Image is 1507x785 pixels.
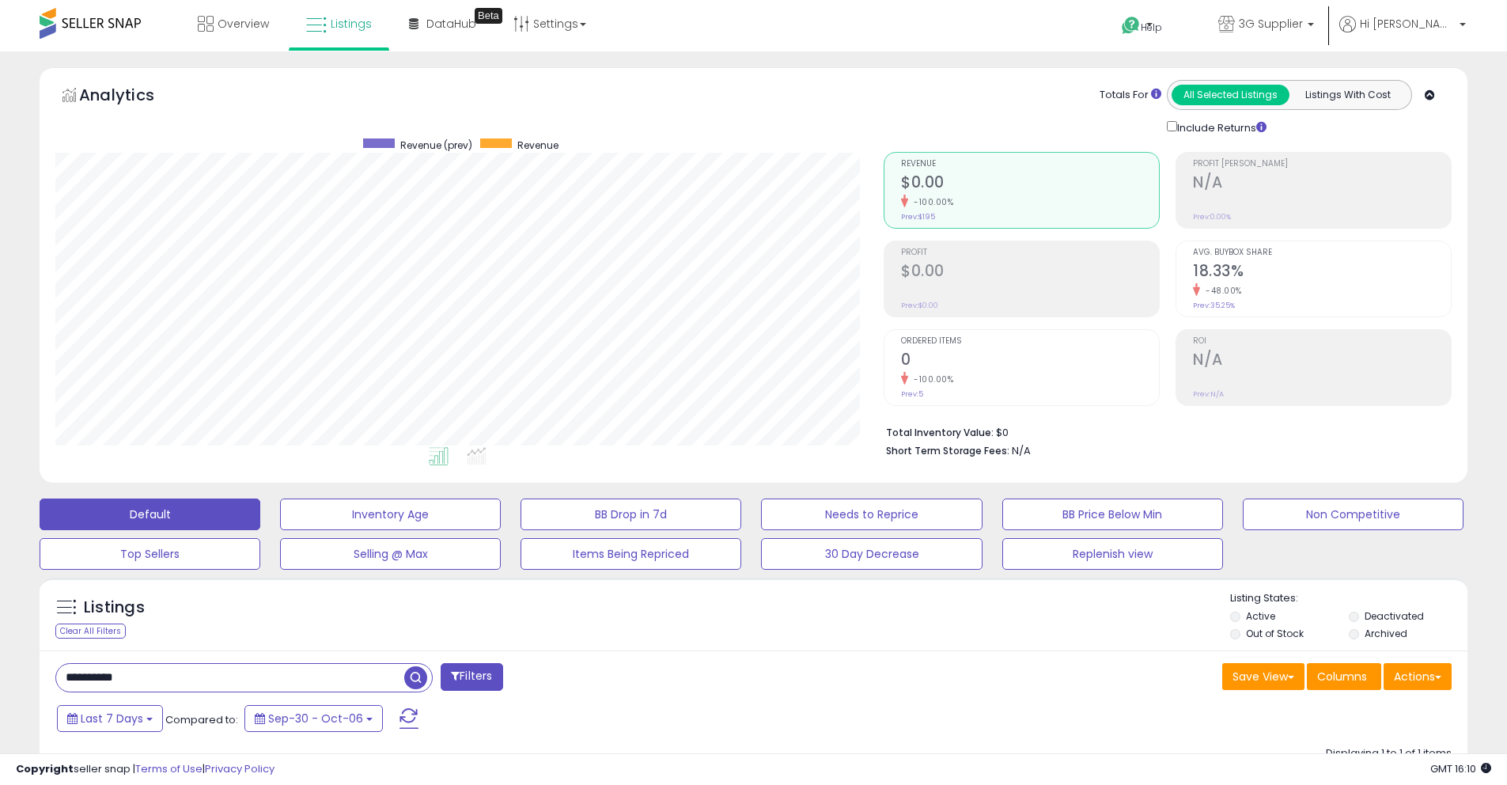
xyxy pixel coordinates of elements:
button: 30 Day Decrease [761,538,982,570]
b: Total Inventory Value: [886,426,994,439]
h2: $0.00 [901,173,1159,195]
span: 2025-10-14 16:10 GMT [1430,761,1491,776]
a: Help [1109,4,1193,51]
button: Listings With Cost [1289,85,1407,105]
span: Compared to: [165,712,238,727]
span: Revenue (prev) [400,138,472,152]
p: Listing States: [1230,591,1467,606]
span: Avg. Buybox Share [1193,248,1451,257]
span: Ordered Items [901,337,1159,346]
small: Prev: $195 [901,212,935,222]
button: BB Price Below Min [1002,499,1223,530]
a: Hi [PERSON_NAME] [1339,16,1466,51]
h2: 0 [901,351,1159,372]
strong: Copyright [16,761,74,776]
span: Last 7 Days [81,711,143,726]
span: Columns [1317,669,1367,685]
span: Revenue [517,138,558,152]
label: Archived [1365,627,1407,640]
button: Needs to Reprice [761,499,982,530]
span: Help [1141,21,1162,34]
button: Last 7 Days [57,705,163,732]
i: Get Help [1121,16,1141,36]
a: Terms of Use [135,761,203,776]
button: Replenish view [1002,538,1223,570]
button: Selling @ Max [280,538,501,570]
button: Default [40,499,260,530]
button: Non Competitive [1243,499,1463,530]
button: Items Being Repriced [521,538,741,570]
label: Deactivated [1365,609,1424,623]
a: Privacy Policy [205,761,275,776]
button: Actions [1384,663,1452,690]
h2: $0.00 [901,262,1159,283]
div: Tooltip anchor [475,8,502,24]
button: Sep-30 - Oct-06 [244,705,383,732]
div: Include Returns [1155,118,1285,136]
span: Sep-30 - Oct-06 [268,711,363,726]
span: Profit [PERSON_NAME] [1193,160,1451,169]
button: Filters [441,663,502,691]
div: seller snap | | [16,762,275,777]
small: Prev: 0.00% [1193,212,1231,222]
span: 3G Supplier [1239,16,1303,32]
label: Out of Stock [1246,627,1304,640]
small: -48.00% [1200,285,1242,297]
small: Prev: N/A [1193,389,1224,399]
span: N/A [1012,443,1031,458]
button: Columns [1307,663,1381,690]
span: ROI [1193,337,1451,346]
div: Totals For [1100,88,1161,103]
h5: Listings [84,597,145,619]
small: Prev: 35.25% [1193,301,1235,310]
h2: N/A [1193,351,1451,372]
button: Inventory Age [280,499,501,530]
span: Revenue [901,160,1159,169]
span: Listings [331,16,372,32]
button: All Selected Listings [1172,85,1289,105]
div: Clear All Filters [55,624,126,639]
button: BB Drop in 7d [521,499,741,530]
span: DataHub [426,16,476,32]
h2: N/A [1193,173,1451,195]
button: Top Sellers [40,538,260,570]
h2: 18.33% [1193,262,1451,283]
div: Displaying 1 to 1 of 1 items [1326,746,1452,761]
label: Active [1246,609,1275,623]
small: -100.00% [908,196,953,208]
b: Short Term Storage Fees: [886,444,1009,457]
small: -100.00% [908,374,953,385]
li: $0 [886,422,1440,441]
span: Hi [PERSON_NAME] [1360,16,1455,32]
span: Profit [901,248,1159,257]
small: Prev: $0.00 [901,301,938,310]
h5: Analytics [79,84,185,110]
span: Overview [218,16,269,32]
small: Prev: 5 [901,389,923,399]
button: Save View [1222,663,1304,690]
